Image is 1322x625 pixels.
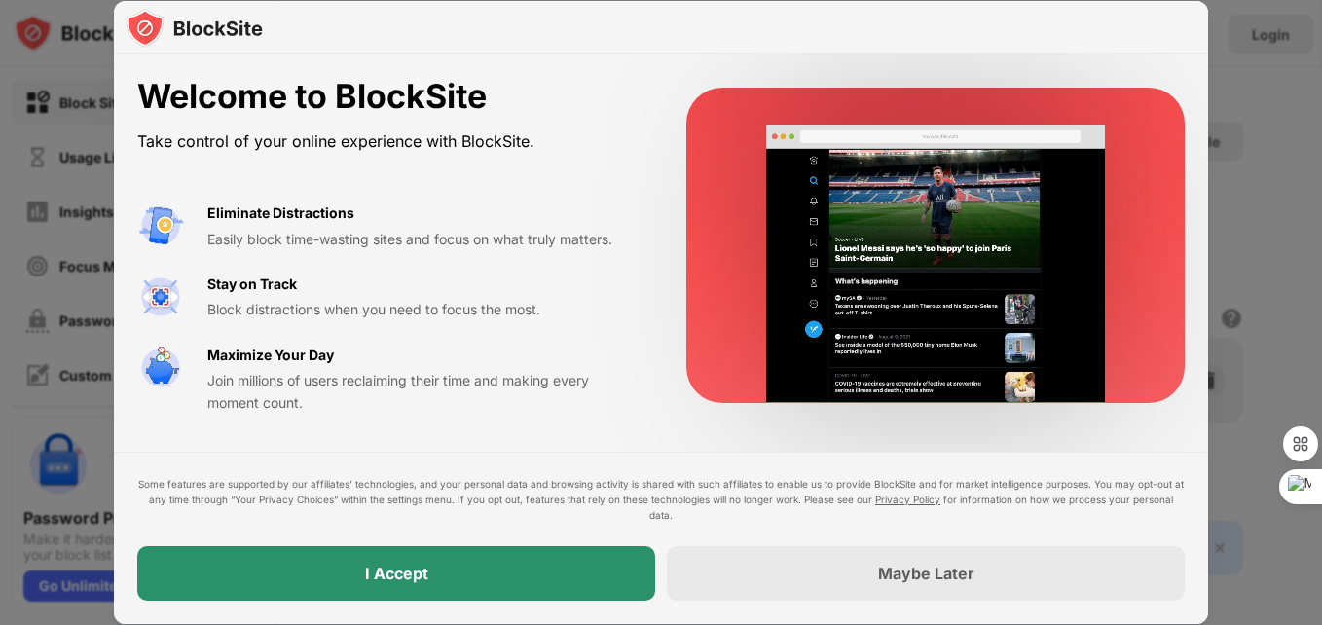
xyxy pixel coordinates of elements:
div: Eliminate Distractions [207,202,354,224]
div: Some features are supported by our affiliates’ technologies, and your personal data and browsing ... [137,476,1185,523]
img: value-focus.svg [137,274,184,320]
img: value-avoid-distractions.svg [137,202,184,249]
div: Join millions of users reclaiming their time and making every moment count. [207,370,640,414]
div: Stay on Track [207,274,297,295]
div: Block distractions when you need to focus the most. [207,299,640,320]
div: Take control of your online experience with BlockSite. [137,128,640,156]
a: Privacy Policy [875,494,940,505]
div: I Accept [365,564,428,583]
div: Easily block time-wasting sites and focus on what truly matters. [207,229,640,250]
img: value-safe-time.svg [137,345,184,391]
div: Maximize Your Day [207,345,334,366]
img: logo-blocksite.svg [126,9,263,48]
div: Welcome to BlockSite [137,77,640,117]
div: Maybe Later [878,564,974,583]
